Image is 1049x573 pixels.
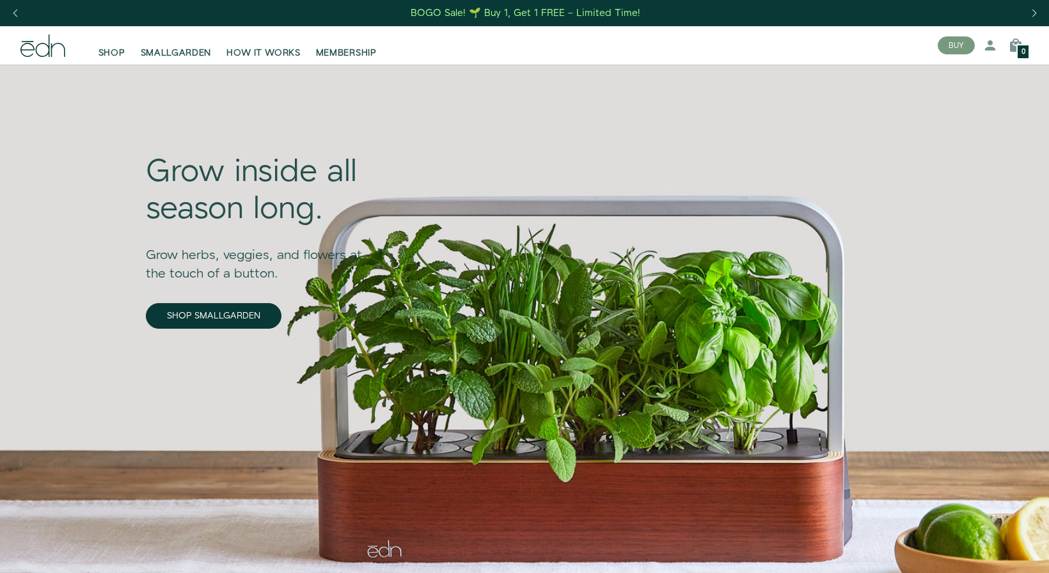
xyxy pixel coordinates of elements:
[226,47,300,59] span: HOW IT WORKS
[1021,49,1025,56] span: 0
[91,31,133,59] a: SHOP
[99,47,125,59] span: SHOP
[141,47,212,59] span: SMALLGARDEN
[219,31,308,59] a: HOW IT WORKS
[938,36,975,54] button: BUY
[410,3,642,23] a: BOGO Sale! 🌱 Buy 1, Get 1 FREE – Limited Time!
[316,47,377,59] span: MEMBERSHIP
[308,31,384,59] a: MEMBERSHIP
[146,228,381,283] div: Grow herbs, veggies, and flowers at the touch of a button.
[133,31,219,59] a: SMALLGARDEN
[411,6,640,20] div: BOGO Sale! 🌱 Buy 1, Get 1 FREE – Limited Time!
[146,303,281,329] a: SHOP SMALLGARDEN
[146,154,381,228] div: Grow inside all season long.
